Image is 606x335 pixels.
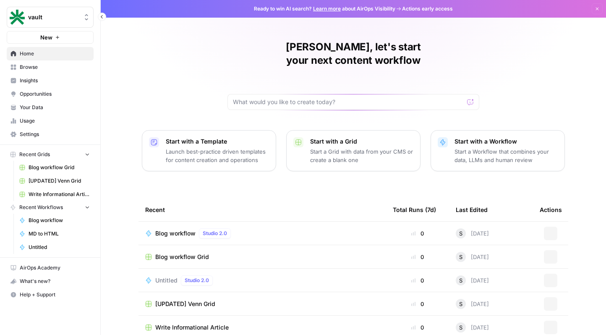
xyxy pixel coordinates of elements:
[29,164,90,171] span: Blog workflow Grid
[145,323,379,332] a: Write Informational Article
[16,227,94,241] a: MD to HTML
[28,13,79,21] span: vault
[7,74,94,87] a: Insights
[313,5,341,12] a: Learn more
[16,214,94,227] a: Blog workflow
[402,5,453,13] span: Actions early access
[166,147,269,164] p: Launch best-practice driven templates for content creation and operations
[155,229,196,238] span: Blog workflow
[454,147,558,164] p: Start a Workflow that combines your data, LLMs and human review
[20,104,90,111] span: Your Data
[456,322,489,332] div: [DATE]
[431,130,565,171] button: Start with a WorkflowStart a Workflow that combines your data, LLMs and human review
[7,101,94,114] a: Your Data
[19,151,50,158] span: Recent Grids
[286,130,421,171] button: Start with a GridStart a Grid with data from your CMS or create a blank one
[29,217,90,224] span: Blog workflow
[19,204,63,211] span: Recent Workflows
[203,230,227,237] span: Studio 2.0
[155,276,178,285] span: Untitled
[456,299,489,309] div: [DATE]
[456,198,488,221] div: Last Edited
[185,277,209,284] span: Studio 2.0
[7,7,94,28] button: Workspace: vault
[310,147,413,164] p: Start a Grid with data from your CMS or create a blank one
[459,276,462,285] span: S
[29,191,90,198] span: Write Informational Article
[7,60,94,74] a: Browse
[16,161,94,174] a: Blog workflow Grid
[16,188,94,201] a: Write Informational Article
[20,90,90,98] span: Opportunities
[459,300,462,308] span: S
[20,131,90,138] span: Settings
[145,275,379,285] a: UntitledStudio 2.0
[393,276,442,285] div: 0
[7,201,94,214] button: Recent Workflows
[227,40,479,67] h1: [PERSON_NAME], let's start your next content workflow
[20,264,90,272] span: AirOps Academy
[456,228,489,238] div: [DATE]
[540,198,562,221] div: Actions
[456,275,489,285] div: [DATE]
[393,253,442,261] div: 0
[393,300,442,308] div: 0
[155,300,215,308] span: [UPDATED] Venn Grid
[254,5,395,13] span: Ready to win AI search? about AirOps Visibility
[145,228,379,238] a: Blog workflowStudio 2.0
[29,230,90,238] span: MD to HTML
[155,323,229,332] span: Write Informational Article
[145,300,379,308] a: [UPDATED] Venn Grid
[7,288,94,301] button: Help + Support
[454,137,558,146] p: Start with a Workflow
[166,137,269,146] p: Start with a Template
[7,261,94,275] a: AirOps Academy
[7,47,94,60] a: Home
[393,229,442,238] div: 0
[40,33,52,42] span: New
[20,63,90,71] span: Browse
[145,253,379,261] a: Blog workflow Grid
[29,177,90,185] span: [UPDATED] Venn Grid
[7,275,94,288] button: What's new?
[7,275,93,288] div: What's new?
[155,253,209,261] span: Blog workflow Grid
[20,50,90,58] span: Home
[459,253,462,261] span: S
[10,10,25,25] img: vault Logo
[16,174,94,188] a: [UPDATED] Venn Grid
[393,198,436,221] div: Total Runs (7d)
[7,31,94,44] button: New
[7,114,94,128] a: Usage
[233,98,464,106] input: What would you like to create today?
[7,87,94,101] a: Opportunities
[20,117,90,125] span: Usage
[393,323,442,332] div: 0
[459,229,462,238] span: S
[459,323,462,332] span: S
[20,291,90,298] span: Help + Support
[7,128,94,141] a: Settings
[145,198,379,221] div: Recent
[20,77,90,84] span: Insights
[142,130,276,171] button: Start with a TemplateLaunch best-practice driven templates for content creation and operations
[310,137,413,146] p: Start with a Grid
[7,148,94,161] button: Recent Grids
[29,243,90,251] span: Untitled
[456,252,489,262] div: [DATE]
[16,241,94,254] a: Untitled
